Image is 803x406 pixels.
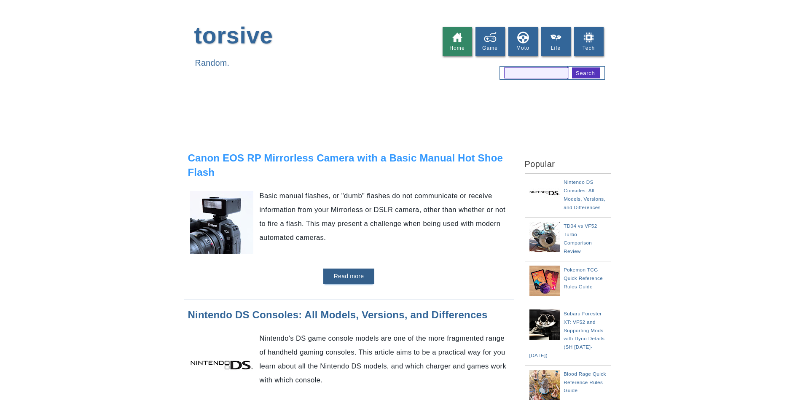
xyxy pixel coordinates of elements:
a: Tech [574,27,604,56]
span: Random. [195,58,230,67]
img: Subaru Forester XT: VF52 and Supporting Mods with Dyno Details (SH 2008-2012) [529,309,562,340]
p: Basic manual flashes, or "dumb" flashes do not communicate or receive information from your Mirro... [188,189,510,245]
input: search [572,67,600,78]
iframe: Advertisement [186,96,493,134]
img: game.png [484,31,497,44]
a: TD04 vs VF52 Turbo Comparison Review [564,223,597,254]
a: Subaru Forester XT: VF52 and Supporting Mods with Dyno Details (SH [DATE]-[DATE]) [529,311,605,358]
input: search [504,67,569,78]
img: Pokemon TCG Quick Reference Rules Guide [529,266,562,296]
img: DESCRIPTION [190,333,253,397]
a: Life [541,27,571,56]
a: Read more [323,269,375,284]
img: plant_icon.png [550,31,562,44]
a: Nintendo DS Consoles: All Models, Versions, and Differences [188,309,488,320]
img: Nintendo DS Consoles: All Models, Versions, and Differences [529,178,562,208]
a: Game [475,27,505,56]
a: Nintendo DS Consoles: All Models, Versions, and Differences [564,179,605,210]
a: Canon EOS RP Mirrorless Camera with a Basic Manual Hot Shoe Flash [188,152,503,178]
img: Blood Rage Quick Reference Rules Guide [529,370,562,400]
img: home%2Bicon.png [451,31,464,44]
img: Canon RP with a manual flash on hot shoe mount [190,191,253,254]
p: Nintendo's DS game console models are one of the more fragmented range of handheld gaming console... [188,331,510,387]
a: Home [443,27,472,56]
a: Blood Rage Quick Reference Rules Guide [564,371,606,393]
img: steering_wheel_icon.png [517,31,529,44]
h2: Popular [525,147,611,169]
a: Pokemon TCG Quick Reference Rules Guide [564,267,603,289]
img: electronics_icon.png [583,31,595,44]
a: Moto [508,27,538,56]
h1: torsive [194,22,273,49]
img: TD04 vs VF52 Turbo Comparison Review [529,222,562,252]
